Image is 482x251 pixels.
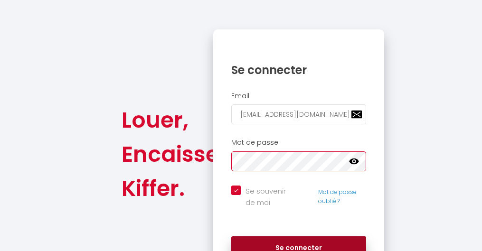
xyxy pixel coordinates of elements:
h2: Email [231,92,366,100]
h1: Se connecter [231,63,366,77]
div: Louer, [122,103,234,137]
div: Kiffer. [122,171,234,205]
a: Mot de passe oublié ? [318,188,357,205]
label: Se souvenir de moi [241,186,294,208]
input: Ton Email [231,104,366,124]
div: Encaisser, [122,137,234,171]
h2: Mot de passe [231,139,366,147]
